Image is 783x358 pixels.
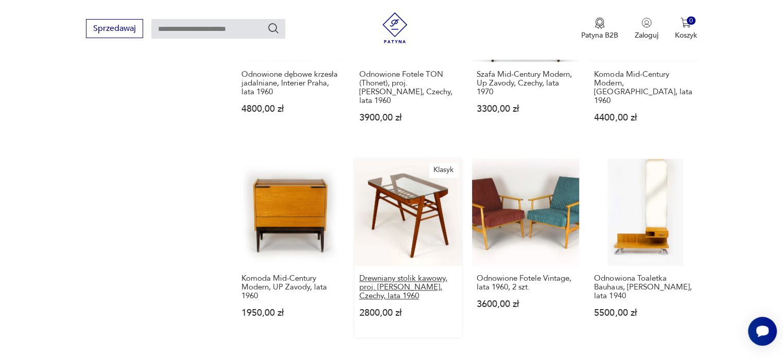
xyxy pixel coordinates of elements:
a: Odnowione Fotele Vintage, lata 1960, 2 szt.Odnowione Fotele Vintage, lata 1960, 2 szt.3600,00 zł [472,159,579,337]
img: Ikona medalu [595,18,605,29]
p: 3300,00 zł [477,105,575,113]
h3: Odnowione Fotele Vintage, lata 1960, 2 szt. [477,274,575,292]
button: Sprzedawaj [86,19,143,38]
h3: Drewniany stolik kawowy, proj. [PERSON_NAME], Czechy, lata 1960 [359,274,457,300]
p: 2800,00 zł [359,309,457,317]
button: Patyna B2B [581,18,618,40]
a: Odnowiona Toaletka Bauhaus, Hynek Gottwald, lata 1940Odnowiona Toaletka Bauhaus, [PERSON_NAME], l... [589,159,697,337]
button: Zaloguj [635,18,658,40]
button: Szukaj [267,22,280,35]
p: 3900,00 zł [359,113,457,122]
p: 3600,00 zł [477,300,575,309]
h3: Odnowione dębowe krzesła jadalniane, Interier Praha, lata 1960 [241,70,339,96]
h3: Odnowione Fotele TON (Thonet), proj. [PERSON_NAME], Czechy, lata 1960 [359,70,457,105]
p: 5500,00 zł [594,309,692,317]
h3: Komoda Mid-Century Modern, [GEOGRAPHIC_DATA], lata 1960 [594,70,692,105]
h3: Odnowiona Toaletka Bauhaus, [PERSON_NAME], lata 1940 [594,274,692,300]
img: Patyna - sklep z meblami i dekoracjami vintage [379,12,410,43]
p: Zaloguj [635,30,658,40]
iframe: Smartsupp widget button [748,317,777,346]
p: 4400,00 zł [594,113,692,122]
img: Ikona koszyka [681,18,691,28]
p: Koszyk [675,30,697,40]
div: 0 [687,16,695,25]
button: 0Koszyk [675,18,697,40]
p: 4800,00 zł [241,105,339,113]
a: Ikona medaluPatyna B2B [581,18,618,40]
p: Patyna B2B [581,30,618,40]
h3: Komoda Mid-Century Modern, UP Zavody, lata 1960 [241,274,339,300]
a: KlasykDrewniany stolik kawowy, proj. František Jirák, Czechy, lata 1960Drewniany stolik kawowy, p... [355,159,462,337]
a: Sprzedawaj [86,26,143,33]
a: Komoda Mid-Century Modern, UP Zavody, lata 1960Komoda Mid-Century Modern, UP Zavody, lata 1960195... [237,159,344,337]
p: 1950,00 zł [241,309,339,317]
h3: Szafa Mid-Century Modern, Up Zavody, Czechy, lata 1970 [477,70,575,96]
img: Ikonka użytkownika [641,18,652,28]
